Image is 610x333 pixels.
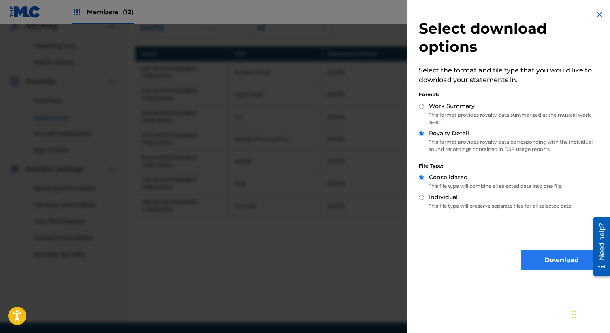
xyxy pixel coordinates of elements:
[587,214,610,279] iframe: Resource Center
[429,173,468,182] label: Consolidated
[419,19,602,56] h2: Select download options
[429,193,458,201] label: Individual
[419,111,602,126] p: This format provides royalty data summarized at the musical work level.
[87,7,134,17] span: Members
[429,102,475,110] label: Work Summary
[419,182,602,190] p: This file type will combine all selected data into one file.
[419,162,602,170] div: File Type:
[429,129,469,138] label: Royalty Detail
[419,138,602,153] p: This format provides royalty data corresponding with the individual sound recordings contained in...
[123,8,134,16] span: (12)
[419,202,602,210] p: This file type will preserve separate files for all selected data.
[572,302,577,327] div: Drag
[419,66,602,85] p: Select the format and file type that you would like to download your statements in.
[521,250,602,270] button: Download
[72,7,82,17] img: Top Rightsholders
[10,6,41,18] img: MLC Logo
[419,91,602,98] div: Format:
[569,294,610,333] iframe: Chat Widget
